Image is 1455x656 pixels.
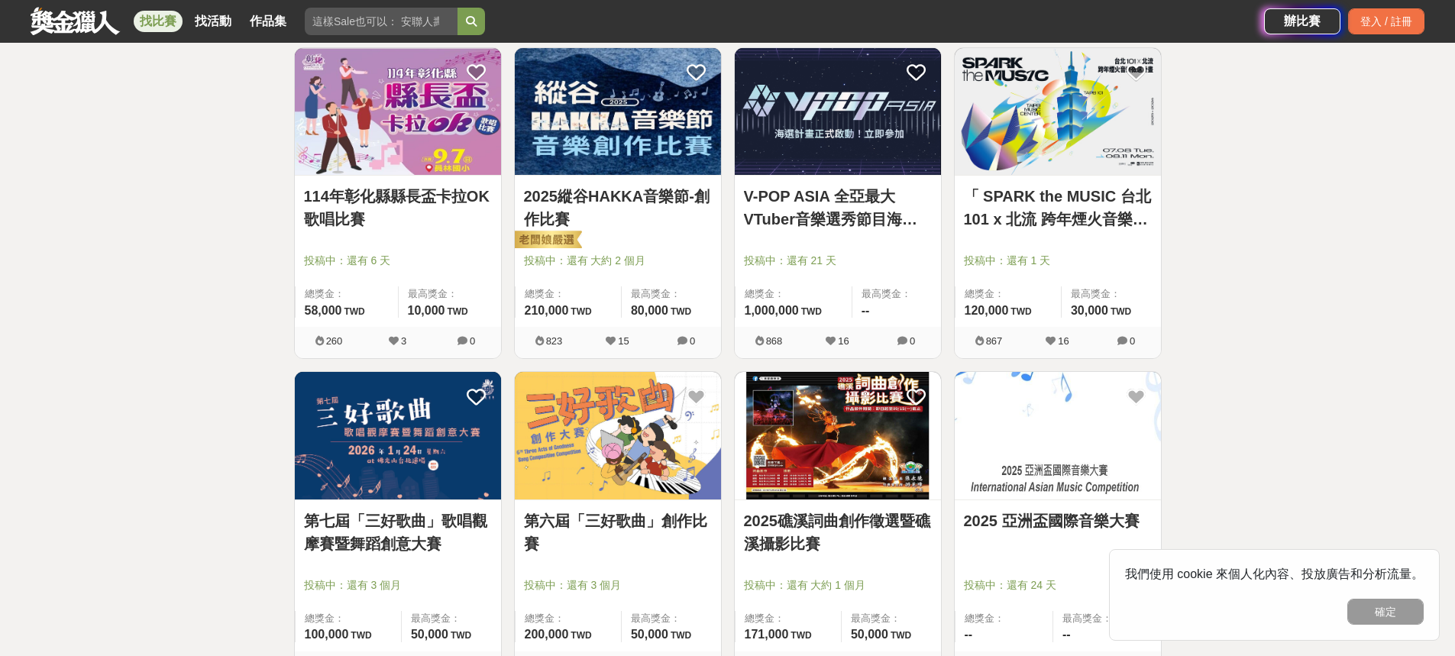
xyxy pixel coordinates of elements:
[1062,628,1071,641] span: --
[965,304,1009,317] span: 120,000
[1071,304,1108,317] span: 30,000
[745,611,832,626] span: 總獎金：
[964,509,1152,532] a: 2025 亞洲盃國際音樂大賽
[408,286,492,302] span: 最高獎金：
[525,304,569,317] span: 210,000
[735,48,941,176] img: Cover Image
[351,630,371,641] span: TWD
[745,304,799,317] span: 1,000,000
[631,286,712,302] span: 最高獎金：
[862,304,870,317] span: --
[295,48,501,176] img: Cover Image
[447,306,467,317] span: TWD
[735,372,941,499] img: Cover Image
[305,611,392,626] span: 總獎金：
[735,372,941,500] a: Cover Image
[305,286,389,302] span: 總獎金：
[411,611,492,626] span: 最高獎金：
[744,253,932,269] span: 投稿中：還有 21 天
[524,185,712,231] a: 2025縱谷HAKKA音樂節-創作比賽
[965,286,1052,302] span: 總獎金：
[512,230,582,251] img: 老闆娘嚴選
[745,286,842,302] span: 總獎金：
[801,306,822,317] span: TWD
[189,11,238,32] a: 找活動
[955,372,1161,499] img: Cover Image
[524,577,712,593] span: 投稿中：還有 3 個月
[964,577,1152,593] span: 投稿中：還有 24 天
[671,306,691,317] span: TWD
[745,628,789,641] span: 171,000
[244,11,293,32] a: 作品集
[305,304,342,317] span: 58,000
[134,11,183,32] a: 找比賽
[965,611,1044,626] span: 總獎金：
[571,306,591,317] span: TWD
[744,577,932,593] span: 投稿中：還有 大約 1 個月
[408,304,445,317] span: 10,000
[515,372,721,500] a: Cover Image
[986,335,1003,347] span: 867
[891,630,911,641] span: TWD
[766,335,783,347] span: 868
[671,630,691,641] span: TWD
[304,185,492,231] a: 114年彰化縣縣長盃卡拉OK歌唱比賽
[305,8,458,35] input: 這樣Sale也可以： 安聯人壽創意銷售法募集
[1347,599,1424,625] button: 確定
[525,611,612,626] span: 總獎金：
[744,509,932,555] a: 2025礁溪詞曲創作徵選暨礁溪攝影比賽
[1010,306,1031,317] span: TWD
[631,628,668,641] span: 50,000
[295,372,501,499] img: Cover Image
[470,335,475,347] span: 0
[1348,8,1424,34] div: 登入 / 註冊
[955,48,1161,176] img: Cover Image
[524,509,712,555] a: 第六屆「三好歌曲」創作比賽
[964,253,1152,269] span: 投稿中：還有 1 天
[344,306,364,317] span: TWD
[1058,335,1069,347] span: 16
[304,509,492,555] a: 第七屆「三好歌曲」歌唱觀摩賽暨舞蹈創意大賽
[744,185,932,231] a: V-POP ASIA 全亞最大VTuber音樂選秀節目海選計畫
[1062,611,1152,626] span: 最高獎金：
[690,335,695,347] span: 0
[1130,335,1135,347] span: 0
[791,630,811,641] span: TWD
[910,335,915,347] span: 0
[571,630,591,641] span: TWD
[401,335,406,347] span: 3
[305,628,349,641] span: 100,000
[524,253,712,269] span: 投稿中：還有 大約 2 個月
[515,372,721,499] img: Cover Image
[525,286,612,302] span: 總獎金：
[304,577,492,593] span: 投稿中：還有 3 個月
[618,335,629,347] span: 15
[955,372,1161,500] a: Cover Image
[304,253,492,269] span: 投稿中：還有 6 天
[851,611,932,626] span: 最高獎金：
[851,628,888,641] span: 50,000
[1125,567,1424,580] span: 我們使用 cookie 來個人化內容、投放廣告和分析流量。
[965,628,973,641] span: --
[1264,8,1340,34] a: 辦比賽
[411,628,448,641] span: 50,000
[862,286,932,302] span: 最高獎金：
[326,335,343,347] span: 260
[838,335,849,347] span: 16
[631,611,712,626] span: 最高獎金：
[1111,306,1131,317] span: TWD
[964,185,1152,231] a: 「 SPARK the MUSIC 台北101 x 北流 跨年煙火音樂徵選計畫 」
[631,304,668,317] span: 80,000
[451,630,471,641] span: TWD
[295,372,501,500] a: Cover Image
[546,335,563,347] span: 823
[1071,286,1152,302] span: 最高獎金：
[515,48,721,176] img: Cover Image
[525,628,569,641] span: 200,000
